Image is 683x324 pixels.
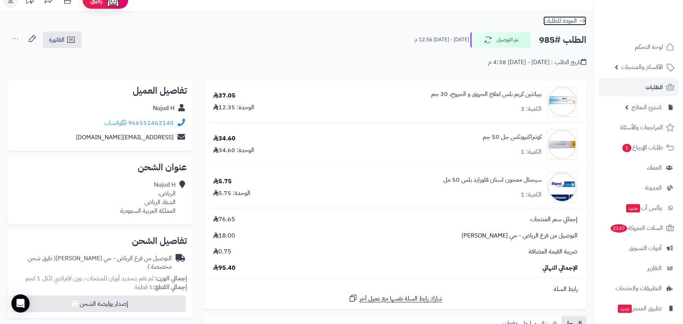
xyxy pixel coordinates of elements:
span: 76.65 [213,215,235,224]
div: الوحدة: 12.35 [213,103,254,112]
a: المدونة [599,179,678,197]
span: الطلبات [645,82,663,93]
span: التوصيل من فرع الرياض - حي [PERSON_NAME] [462,231,578,240]
span: 18.00 [213,231,235,240]
strong: إجمالي الوزن: [155,274,187,283]
div: التوصيل من فرع الرياض - حي [PERSON_NAME] [14,254,172,272]
div: الوحدة: 34.60 [213,146,254,155]
img: 6423738e6929bb58064f4c2012a8974bd961-90x90.jpg [548,87,577,117]
a: التقارير [599,259,678,277]
h2: تفاصيل الشحن [14,236,187,245]
h2: الطلب #985 [539,32,586,48]
span: مُنشئ النماذج [631,102,662,113]
span: العودة للطلبات [543,16,577,25]
div: الكمية: 1 [521,190,542,199]
strong: إجمالي القطع: [153,283,187,292]
span: الأقسام والمنتجات [621,62,663,72]
a: وآتس آبجديد [599,199,678,217]
span: إجمالي سعر المنتجات [530,215,578,224]
a: العملاء [599,159,678,177]
a: العودة للطلبات [543,16,586,25]
span: وآتس آب [625,203,662,213]
small: [DATE] - [DATE] 12:56 م [415,36,469,44]
div: الكمية: 1 [521,148,542,156]
div: 37.05 [213,91,236,100]
div: Open Intercom Messenger [11,294,30,313]
span: ( طرق شحن مخصصة ) [28,254,172,272]
span: جديد [626,204,640,212]
span: طلبات الإرجاع [622,142,663,153]
a: شارك رابط السلة نفسها مع عميل آخر [349,294,442,303]
span: أدوات التسويق [629,243,662,253]
h2: عنوان الشحن [14,163,187,172]
a: الفاتورة [43,31,82,48]
a: تطبيق المتجرجديد [599,299,678,318]
a: سيجنال معجون اسنان فلورايد بلس 50 مل [443,176,542,184]
span: جديد [618,305,632,313]
a: كونتراكتيوبكس جل 50 جم [483,133,542,142]
img: 15201054b29900d0e80aabb377a200a0f5b90-90x90.jpg [548,172,577,203]
span: الفاتورة [49,35,64,44]
span: الإجمالي النهائي [542,264,578,272]
a: بيبانثين كريم بلس لعلاج الحروق و الجروح، 30 جم [431,90,542,99]
span: التقارير [647,263,662,274]
span: المراجعات والأسئلة [620,122,663,133]
a: المراجعات والأسئلة [599,118,678,137]
span: 2147 [611,224,627,233]
a: [EMAIL_ADDRESS][DOMAIN_NAME] [76,133,174,142]
span: شارك رابط السلة نفسها مع عميل آخر [360,294,442,303]
span: السلات المتروكة [610,223,663,233]
a: واتساب [104,118,127,127]
small: 5 قطعة [135,283,187,292]
img: 64432abccea81a25a3b5e1ff6bd5d8cb81b6-90x90.jpg [548,129,577,160]
div: تاريخ الطلب : [DATE] - [DATE] 4:38 م [488,58,586,67]
span: ضريبة القيمة المضافة [529,247,578,256]
span: 0.75 [213,247,231,256]
span: لم تقم بتحديد أوزان للمنتجات ، وزن افتراضي للكل 1 كجم [25,274,154,283]
div: 34.60 [213,134,236,143]
button: إصدار بوليصة الشحن [13,296,186,312]
a: طلبات الإرجاع1 [599,138,678,157]
a: 966551462140 [128,118,174,127]
span: تطبيق المتجر [617,303,662,314]
h2: تفاصيل العميل [14,86,187,95]
button: تم التوصيل [470,32,531,48]
a: أدوات التسويق [599,239,678,257]
span: المدونة [645,182,662,193]
div: 5.75 [213,177,232,186]
span: 95.40 [213,264,236,272]
a: لوحة التحكم [599,38,678,56]
span: التطبيقات والخدمات [615,283,662,294]
span: 1 [622,144,631,152]
span: لوحة التحكم [635,42,663,52]
div: الوحدة: 5.75 [213,189,250,198]
a: التطبيقات والخدمات [599,279,678,297]
span: العملاء [647,162,662,173]
a: الطلبات [599,78,678,96]
img: logo-2.png [631,20,676,36]
div: الكمية: 3 [521,105,542,113]
div: Nujud H الرياض، الشفا، الرياض المملكة العربية السعودية [120,181,176,215]
a: Nujud H [153,104,174,113]
div: رابط السلة [207,285,583,294]
a: السلات المتروكة2147 [599,219,678,237]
